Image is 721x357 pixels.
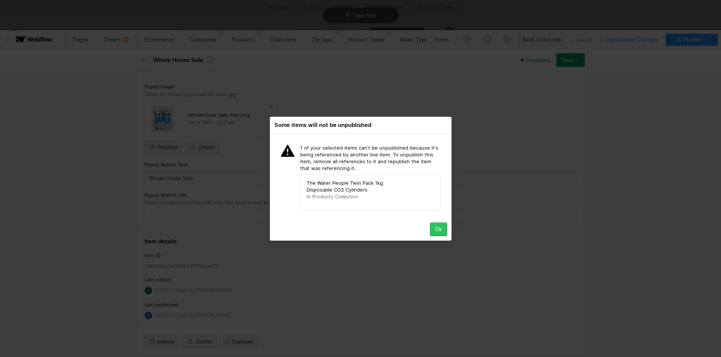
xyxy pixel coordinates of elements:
[307,193,408,200] span: In Products Collection
[274,121,371,129] span: Some items will not be unpublished
[300,145,438,171] span: 1 of your selected items can't be unpublished because it's being referenced by another live item....
[3,18,23,25] span: Text us
[307,179,408,193] span: The Water People Twin Pack 1kg Disposable CO2 Cylinders
[430,223,447,236] button: Ok
[435,226,442,232] div: Ok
